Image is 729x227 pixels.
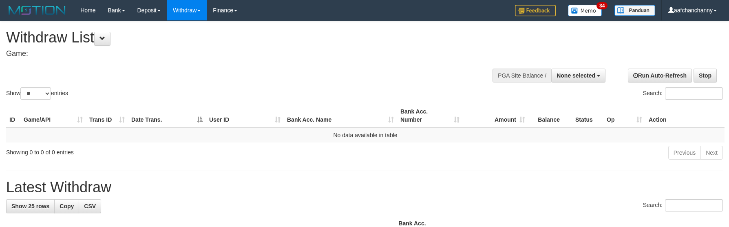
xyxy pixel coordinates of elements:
[11,203,49,209] span: Show 25 rows
[596,2,607,9] span: 34
[86,104,128,127] th: Trans ID: activate to sort column ascending
[551,69,605,82] button: None selected
[128,104,206,127] th: Date Trans.: activate to sort column descending
[20,87,51,100] select: Showentries
[284,104,397,127] th: Bank Acc. Name: activate to sort column ascending
[6,87,68,100] label: Show entries
[645,104,725,127] th: Action
[397,104,463,127] th: Bank Acc. Number: activate to sort column ascending
[515,5,556,16] img: Feedback.jpg
[700,146,723,160] a: Next
[628,69,692,82] a: Run Auto-Refresh
[6,127,725,142] td: No data available in table
[20,104,86,127] th: Game/API: activate to sort column ascending
[6,104,20,127] th: ID
[6,199,55,213] a: Show 25 rows
[614,5,655,16] img: panduan.png
[493,69,551,82] div: PGA Site Balance /
[463,104,528,127] th: Amount: activate to sort column ascending
[206,104,284,127] th: User ID: activate to sort column ascending
[572,104,603,127] th: Status
[694,69,717,82] a: Stop
[557,72,595,79] span: None selected
[528,104,572,127] th: Balance
[603,104,645,127] th: Op: activate to sort column ascending
[668,146,701,160] a: Previous
[643,199,723,211] label: Search:
[6,50,478,58] h4: Game:
[665,199,723,211] input: Search:
[665,87,723,100] input: Search:
[643,87,723,100] label: Search:
[568,5,602,16] img: Button%20Memo.svg
[6,145,298,156] div: Showing 0 to 0 of 0 entries
[6,29,478,46] h1: Withdraw List
[60,203,74,209] span: Copy
[6,179,723,196] h1: Latest Withdraw
[79,199,101,213] a: CSV
[6,4,68,16] img: MOTION_logo.png
[84,203,96,209] span: CSV
[54,199,79,213] a: Copy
